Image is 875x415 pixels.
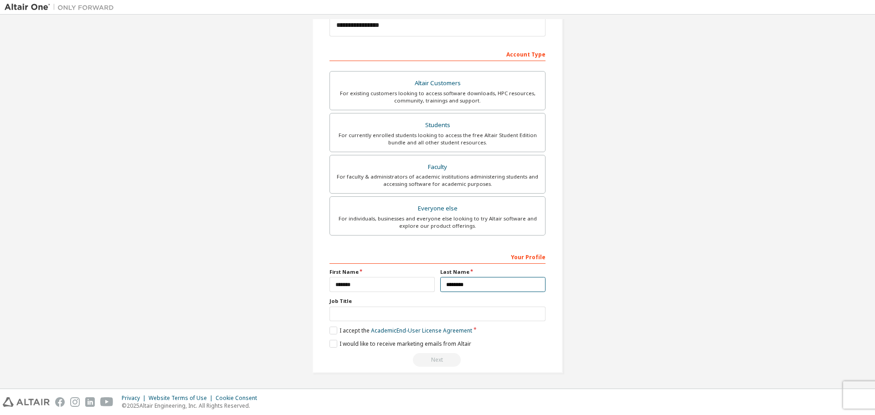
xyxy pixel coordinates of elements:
[329,327,472,334] label: I accept the
[335,90,540,104] div: For existing customers looking to access software downloads, HPC resources, community, trainings ...
[70,397,80,407] img: instagram.svg
[329,353,546,367] div: Read and acccept EULA to continue
[329,340,471,348] label: I would like to receive marketing emails from Altair
[329,268,435,276] label: First Name
[5,3,118,12] img: Altair One
[335,173,540,188] div: For faculty & administrators of academic institutions administering students and accessing softwa...
[335,202,540,215] div: Everyone else
[55,397,65,407] img: facebook.svg
[122,395,149,402] div: Privacy
[122,402,262,410] p: © 2025 Altair Engineering, Inc. All Rights Reserved.
[329,249,546,264] div: Your Profile
[335,161,540,174] div: Faculty
[371,327,472,334] a: Academic End-User License Agreement
[335,132,540,146] div: For currently enrolled students looking to access the free Altair Student Edition bundle and all ...
[335,215,540,230] div: For individuals, businesses and everyone else looking to try Altair software and explore our prod...
[149,395,216,402] div: Website Terms of Use
[85,397,95,407] img: linkedin.svg
[329,297,546,305] label: Job Title
[329,46,546,61] div: Account Type
[335,77,540,90] div: Altair Customers
[440,268,546,276] label: Last Name
[100,397,113,407] img: youtube.svg
[3,397,50,407] img: altair_logo.svg
[216,395,262,402] div: Cookie Consent
[335,119,540,132] div: Students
